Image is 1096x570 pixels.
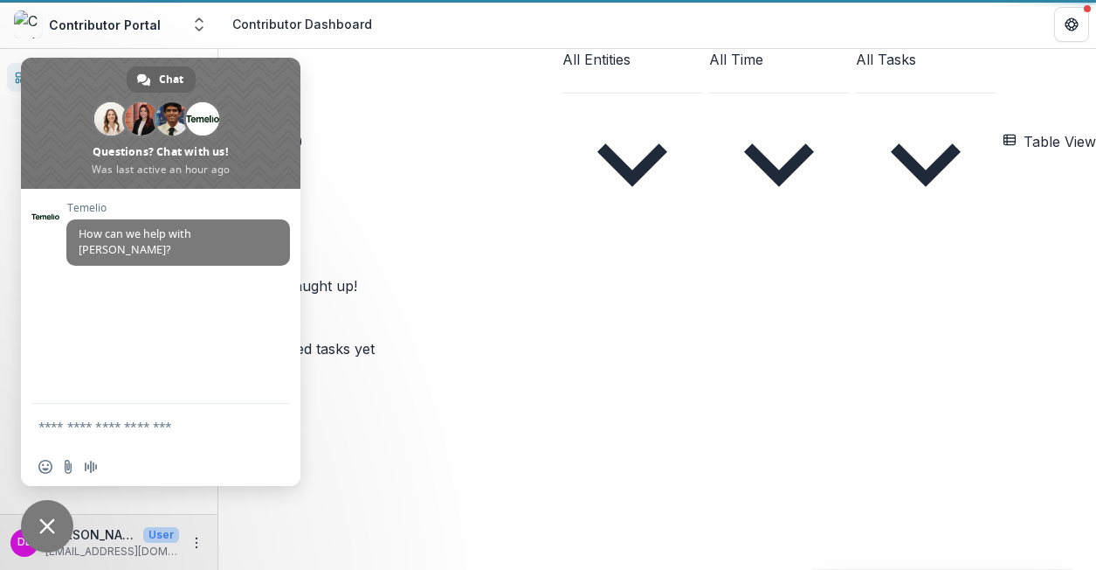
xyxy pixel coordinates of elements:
nav: breadcrumb [225,11,379,37]
a: Dashboard [7,63,210,92]
p: User [143,527,179,543]
span: Send a file [61,460,75,474]
div: All Time [709,49,849,70]
p: You're all caught up! [218,275,1096,296]
p: Completed [218,296,1096,317]
span: Chat [159,66,183,93]
div: Close chat [21,500,73,553]
button: Table View [1003,131,1096,152]
p: Upcoming [218,233,1096,254]
div: All Entities [562,49,702,70]
textarea: Compose your message... [38,419,245,434]
img: Contributor Portal [14,10,42,38]
div: All Tasks [856,49,996,70]
div: Contributor Dashboard [232,15,372,33]
p: 0 [218,254,1096,275]
p: No completed tasks yet [218,338,1096,359]
p: [PERSON_NAME] [45,525,136,544]
button: Get Help [1054,7,1089,42]
div: Dana Bishop-Root [17,537,32,548]
button: Open entity switcher [187,7,211,42]
div: Chat [127,66,196,93]
div: Contributor Portal [49,16,161,34]
span: How can we help with [PERSON_NAME]? [79,226,191,257]
p: [EMAIL_ADDRESS][DOMAIN_NAME] [45,544,179,560]
button: More [186,532,207,553]
p: 0 [218,317,1096,338]
span: Temelio [66,202,290,214]
span: Audio message [84,460,98,474]
span: Insert an emoji [38,460,52,474]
